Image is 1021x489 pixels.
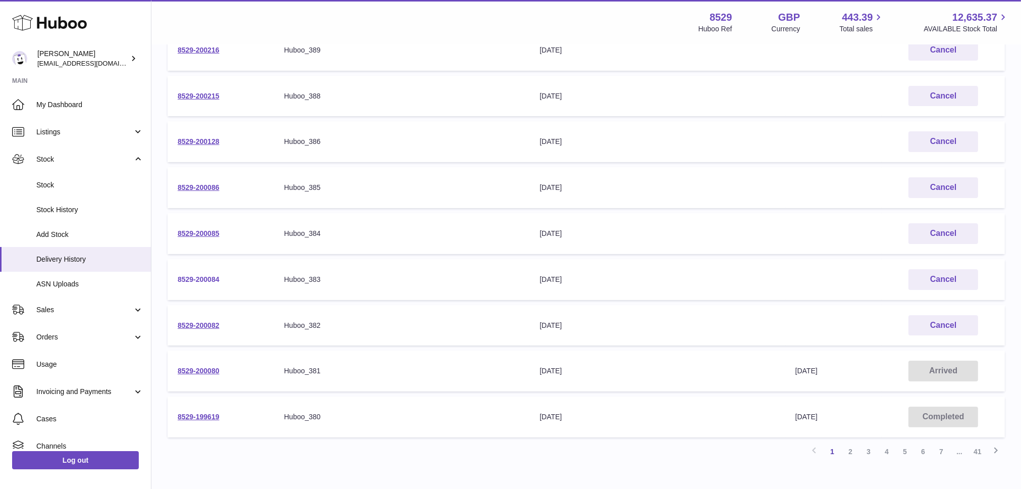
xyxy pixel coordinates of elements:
div: Huboo_382 [284,321,519,330]
a: Log out [12,451,139,469]
button: Cancel [908,223,978,244]
a: 4 [878,443,896,461]
a: 8529-200084 [178,275,220,283]
a: 3 [859,443,878,461]
a: 12,635.37 AVAILABLE Stock Total [924,11,1009,34]
div: Huboo_388 [284,91,519,101]
a: 8529-200082 [178,321,220,329]
span: Total sales [839,24,884,34]
span: Delivery History [36,255,143,264]
a: 8529-199619 [178,413,220,421]
button: Cancel [908,177,978,198]
a: 5 [896,443,914,461]
div: [DATE] [540,229,775,238]
a: 6 [914,443,932,461]
a: 8529-200215 [178,92,220,100]
button: Cancel [908,269,978,290]
span: [EMAIL_ADDRESS][DOMAIN_NAME] [37,59,148,67]
a: 8529-200128 [178,137,220,145]
a: 8529-200216 [178,46,220,54]
span: ... [950,443,969,461]
span: Listings [36,127,133,137]
a: 8529-200080 [178,367,220,375]
div: Huboo_385 [284,183,519,192]
div: [DATE] [540,412,775,422]
strong: 8529 [710,11,732,24]
a: 7 [932,443,950,461]
a: 8529-200086 [178,183,220,191]
span: Stock History [36,205,143,215]
strong: GBP [778,11,800,24]
div: Huboo_389 [284,45,519,55]
a: 443.39 Total sales [839,11,884,34]
button: Cancel [908,40,978,61]
div: [DATE] [540,45,775,55]
a: 1 [823,443,841,461]
div: [DATE] [540,137,775,146]
button: Cancel [908,131,978,152]
img: admin@redgrass.ch [12,51,27,66]
span: Orders [36,332,133,342]
div: [DATE] [540,275,775,284]
div: Huboo_381 [284,366,519,376]
span: Add Stock [36,230,143,239]
div: [DATE] [540,366,775,376]
a: 41 [969,443,987,461]
div: [PERSON_NAME] [37,49,128,68]
div: Huboo_380 [284,412,519,422]
div: Currency [772,24,800,34]
span: 443.39 [842,11,873,24]
span: Sales [36,305,133,315]
span: [DATE] [795,413,818,421]
div: Huboo_384 [284,229,519,238]
span: My Dashboard [36,100,143,110]
span: Usage [36,360,143,369]
span: 12,635.37 [952,11,997,24]
div: Huboo_386 [284,137,519,146]
span: [DATE] [795,367,818,375]
span: Invoicing and Payments [36,387,133,397]
div: [DATE] [540,183,775,192]
span: ASN Uploads [36,279,143,289]
div: [DATE] [540,321,775,330]
span: Stock [36,155,133,164]
span: AVAILABLE Stock Total [924,24,1009,34]
span: Cases [36,414,143,424]
span: Stock [36,180,143,190]
a: 8529-200085 [178,229,220,237]
div: Huboo Ref [698,24,732,34]
button: Cancel [908,86,978,107]
div: [DATE] [540,91,775,101]
div: Huboo_383 [284,275,519,284]
a: 2 [841,443,859,461]
button: Cancel [908,315,978,336]
span: Channels [36,442,143,451]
